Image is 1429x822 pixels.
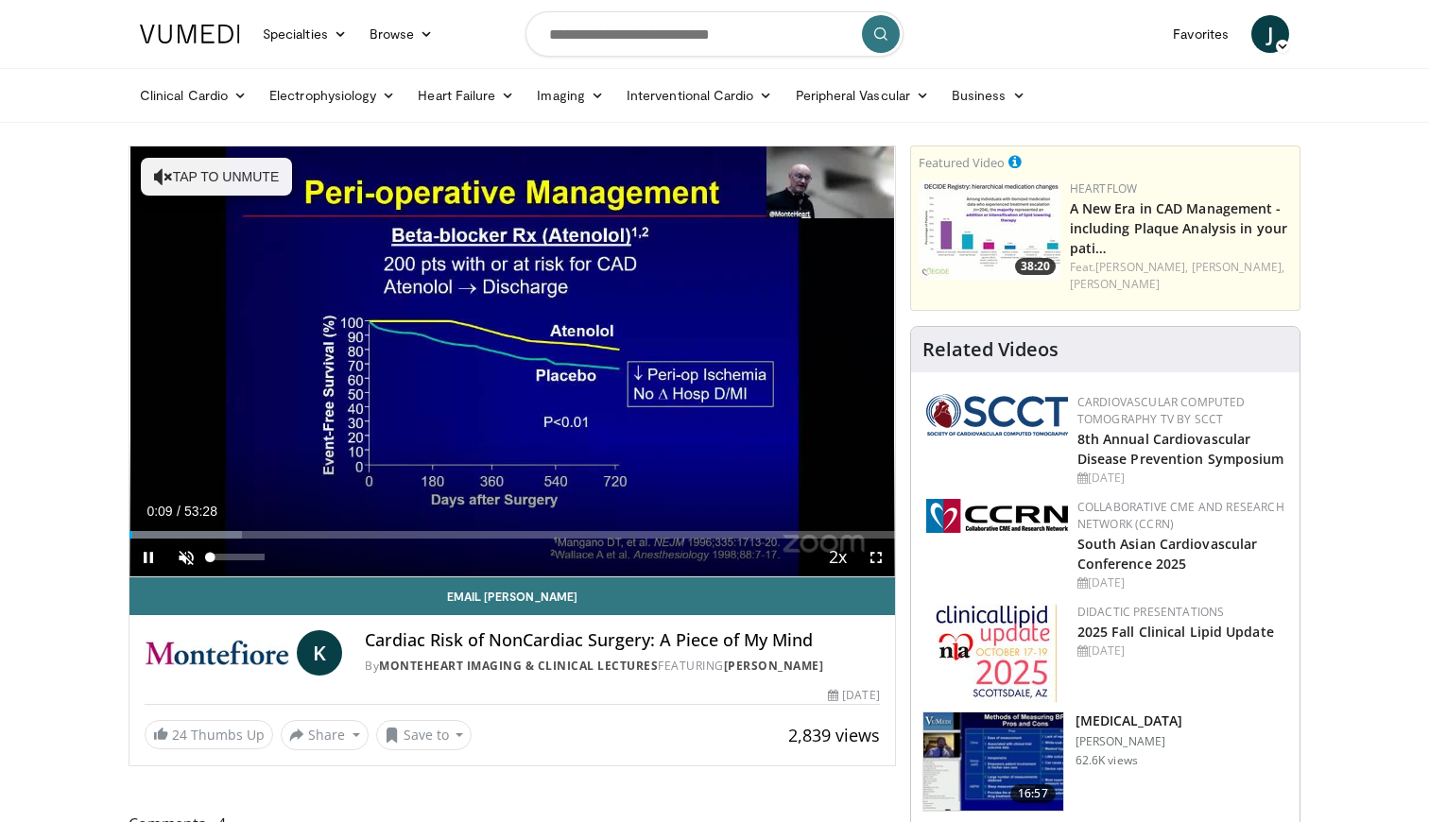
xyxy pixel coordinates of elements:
[922,711,1288,812] a: 16:57 [MEDICAL_DATA] [PERSON_NAME] 62.6K views
[926,394,1068,436] img: 51a70120-4f25-49cc-93a4-67582377e75f.png.150x105_q85_autocrop_double_scale_upscale_version-0.2.png
[140,25,240,43] img: VuMedi Logo
[177,504,181,519] span: /
[184,504,217,519] span: 53:28
[146,504,172,519] span: 0:09
[784,77,940,114] a: Peripheral Vascular
[1015,258,1056,275] span: 38:20
[1070,259,1292,293] div: Feat.
[1162,15,1240,53] a: Favorites
[258,77,406,114] a: Electrophysiology
[1077,623,1274,641] a: 2025 Fall Clinical Lipid Update
[145,720,273,749] a: 24 Thumbs Up
[1077,535,1258,573] a: South Asian Cardiovascular Conference 2025
[1077,430,1284,468] a: 8th Annual Cardiovascular Disease Prevention Symposium
[940,77,1037,114] a: Business
[1251,15,1289,53] a: J
[1076,734,1183,749] p: [PERSON_NAME]
[788,724,880,746] span: 2,839 views
[857,539,895,576] button: Fullscreen
[365,658,879,675] div: By FEATURING
[129,539,167,576] button: Pause
[1077,642,1284,659] div: [DATE]
[1010,784,1056,803] span: 16:57
[376,720,473,750] button: Save to
[1077,470,1284,487] div: [DATE]
[167,539,205,576] button: Unmute
[1077,604,1284,621] div: Didactic Presentations
[1070,276,1160,292] a: [PERSON_NAME]
[1077,394,1246,427] a: Cardiovascular Computed Tomography TV by SCCT
[919,180,1060,280] img: 738d0e2d-290f-4d89-8861-908fb8b721dc.150x105_q85_crop-smart_upscale.jpg
[129,77,258,114] a: Clinical Cardio
[365,630,879,651] h4: Cardiac Risk of NonCardiac Surgery: A Piece of My Mind
[1070,199,1287,257] a: A New Era in CAD Management - including Plaque Analysis in your pati…
[141,158,292,196] button: Tap to unmute
[129,146,895,577] video-js: Video Player
[1070,180,1138,197] a: Heartflow
[145,630,289,676] img: MonteHeart Imaging & Clinical Lectures
[297,630,342,676] a: K
[1077,499,1284,532] a: Collaborative CME and Research Network (CCRN)
[1192,259,1284,275] a: [PERSON_NAME],
[923,712,1063,811] img: a92b9a22-396b-4790-a2bb-5028b5f4e720.150x105_q85_crop-smart_upscale.jpg
[406,77,525,114] a: Heart Failure
[525,77,615,114] a: Imaging
[919,154,1005,171] small: Featured Video
[1095,259,1188,275] a: [PERSON_NAME],
[129,531,895,539] div: Progress Bar
[251,15,358,53] a: Specialties
[936,604,1058,703] img: d65bce67-f81a-47c5-b47d-7b8806b59ca8.jpg.150x105_q85_autocrop_double_scale_upscale_version-0.2.jpg
[1077,574,1284,591] div: [DATE]
[615,77,784,114] a: Interventional Cardio
[919,180,1060,280] a: 38:20
[210,554,264,560] div: Volume Level
[922,338,1059,361] h4: Related Videos
[525,11,904,57] input: Search topics, interventions
[358,15,445,53] a: Browse
[819,539,857,576] button: Playback Rate
[379,658,658,674] a: MonteHeart Imaging & Clinical Lectures
[281,720,369,750] button: Share
[724,658,824,674] a: [PERSON_NAME]
[828,687,879,704] div: [DATE]
[1076,753,1138,768] p: 62.6K views
[172,726,187,744] span: 24
[1076,711,1183,730] h3: [MEDICAL_DATA]
[926,499,1068,533] img: a04ee3ba-8487-4636-b0fb-5e8d268f3737.png.150x105_q85_autocrop_double_scale_upscale_version-0.2.png
[129,577,895,615] a: Email [PERSON_NAME]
